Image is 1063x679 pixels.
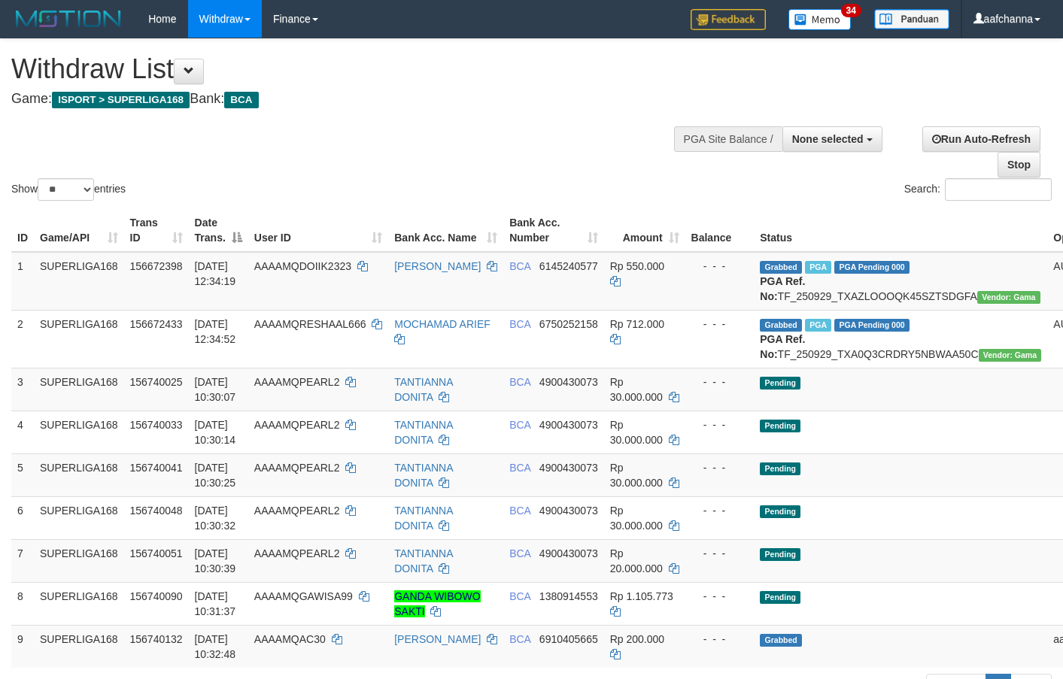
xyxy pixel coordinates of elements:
[979,349,1042,362] span: Vendor URL: https://trx31.1velocity.biz
[760,333,805,360] b: PGA Ref. No:
[610,318,664,330] span: Rp 712.000
[195,318,236,345] span: [DATE] 12:34:52
[38,178,94,201] select: Showentries
[760,462,800,475] span: Pending
[130,376,183,388] span: 156740025
[11,625,34,668] td: 9
[394,505,453,532] a: TANTIANNA DONITA
[539,547,598,559] span: Copy 4900430073 to clipboard
[610,376,663,403] span: Rp 30.000.000
[691,503,749,518] div: - - -
[610,419,663,446] span: Rp 30.000.000
[34,625,124,668] td: SUPERLIGA168
[11,496,34,539] td: 6
[691,417,749,432] div: - - -
[34,310,124,368] td: SUPERLIGA168
[34,411,124,453] td: SUPERLIGA168
[254,590,353,602] span: AAAAMQGAWISA99
[254,419,340,431] span: AAAAMQPEARL2
[760,505,800,518] span: Pending
[11,92,694,107] h4: Game: Bank:
[34,209,124,252] th: Game/API: activate to sort column ascending
[674,126,782,152] div: PGA Site Balance /
[254,633,326,645] span: AAAAMQAC30
[754,209,1047,252] th: Status
[130,633,183,645] span: 156740132
[691,632,749,647] div: - - -
[11,8,126,30] img: MOTION_logo.png
[11,539,34,582] td: 7
[254,318,366,330] span: AAAAMQRESHAAL666
[760,634,802,647] span: Grabbed
[388,209,503,252] th: Bank Acc. Name: activate to sort column ascending
[792,133,864,145] span: None selected
[610,633,664,645] span: Rp 200.000
[805,261,831,274] span: Marked by aafsoycanthlai
[11,368,34,411] td: 3
[130,462,183,474] span: 156740041
[691,546,749,561] div: - - -
[394,419,453,446] a: TANTIANNA DONITA
[922,126,1040,152] a: Run Auto-Refresh
[685,209,755,252] th: Balance
[539,590,598,602] span: Copy 1380914553 to clipboard
[509,505,530,517] span: BCA
[195,505,236,532] span: [DATE] 10:30:32
[610,462,663,489] span: Rp 30.000.000
[760,377,800,390] span: Pending
[130,419,183,431] span: 156740033
[760,275,805,302] b: PGA Ref. No:
[11,209,34,252] th: ID
[509,260,530,272] span: BCA
[604,209,685,252] th: Amount: activate to sort column ascending
[11,178,126,201] label: Show entries
[130,260,183,272] span: 156672398
[394,318,490,330] a: MOCHAMAD ARIEF
[130,505,183,517] span: 156740048
[539,318,598,330] span: Copy 6750252158 to clipboard
[874,9,949,29] img: panduan.png
[224,92,258,108] span: BCA
[254,376,340,388] span: AAAAMQPEARL2
[904,178,1052,201] label: Search:
[509,590,530,602] span: BCA
[254,505,340,517] span: AAAAMQPEARL2
[124,209,189,252] th: Trans ID: activate to sort column ascending
[760,548,800,561] span: Pending
[691,460,749,475] div: - - -
[248,209,388,252] th: User ID: activate to sort column ascending
[195,547,236,574] span: [DATE] 10:30:39
[195,376,236,403] span: [DATE] 10:30:07
[945,178,1052,201] input: Search:
[539,376,598,388] span: Copy 4900430073 to clipboard
[394,590,480,617] a: GANDA WIBOWO SAKTI
[841,4,861,17] span: 34
[805,319,831,332] span: Marked by aafsoycanthlai
[788,9,852,30] img: Button%20Memo.svg
[503,209,604,252] th: Bank Acc. Number: activate to sort column ascending
[11,310,34,368] td: 2
[254,547,340,559] span: AAAAMQPEARL2
[539,260,598,272] span: Copy 6145240577 to clipboard
[610,505,663,532] span: Rp 30.000.000
[509,376,530,388] span: BCA
[754,252,1047,311] td: TF_250929_TXAZLOOOQK45SZTSDGFA
[834,261,910,274] span: PGA Pending
[610,547,663,574] span: Rp 20.000.000
[11,54,694,84] h1: Withdraw List
[34,368,124,411] td: SUPERLIGA168
[509,419,530,431] span: BCA
[52,92,190,108] span: ISPORT > SUPERLIGA168
[195,633,236,660] span: [DATE] 10:32:48
[11,582,34,625] td: 8
[189,209,248,252] th: Date Trans.: activate to sort column descending
[760,319,802,332] span: Grabbed
[195,462,236,489] span: [DATE] 10:30:25
[34,539,124,582] td: SUPERLIGA168
[394,462,453,489] a: TANTIANNA DONITA
[509,462,530,474] span: BCA
[754,310,1047,368] td: TF_250929_TXA0Q3CRDRY5NBWAA50C
[11,453,34,496] td: 5
[130,318,183,330] span: 156672433
[691,374,749,390] div: - - -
